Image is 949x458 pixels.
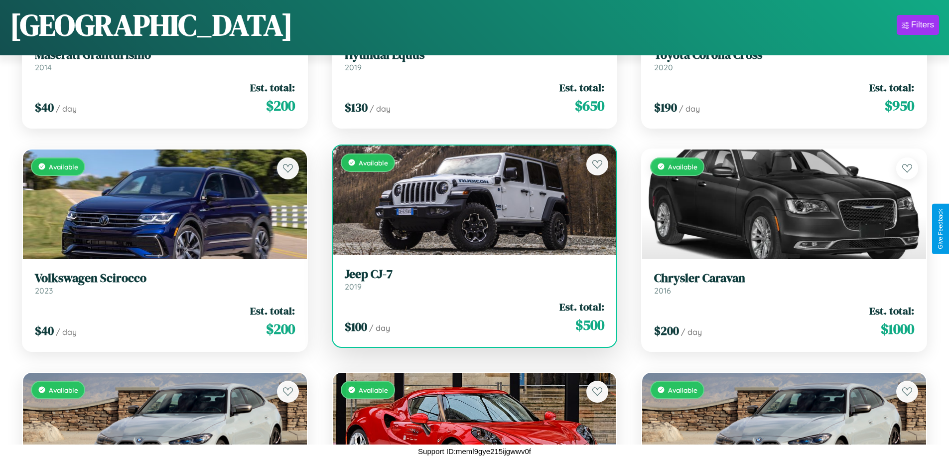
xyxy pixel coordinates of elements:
span: $ 40 [35,322,54,339]
span: $ 950 [885,96,914,116]
h1: [GEOGRAPHIC_DATA] [10,4,293,45]
span: / day [369,323,390,333]
span: $ 40 [35,99,54,116]
span: 2016 [654,286,671,296]
h3: Toyota Corolla Cross [654,48,914,62]
button: Filters [897,15,939,35]
span: / day [679,104,700,114]
span: $ 1000 [881,319,914,339]
span: Available [668,386,697,394]
span: 2020 [654,62,673,72]
span: Est. total: [250,304,295,318]
span: / day [681,327,702,337]
span: $ 190 [654,99,677,116]
a: Hyundai Equus2019 [345,48,605,72]
a: Toyota Corolla Cross2020 [654,48,914,72]
a: Maserati Granturismo2014 [35,48,295,72]
h3: Hyundai Equus [345,48,605,62]
h3: Maserati Granturismo [35,48,295,62]
span: $ 200 [654,322,679,339]
span: Available [359,158,388,167]
div: Give Feedback [937,209,944,249]
h3: Volkswagen Scirocco [35,271,295,286]
span: $ 200 [266,96,295,116]
span: Available [668,162,697,171]
h3: Chrysler Caravan [654,271,914,286]
a: Jeep CJ-72019 [345,267,605,292]
span: Est. total: [869,80,914,95]
span: / day [370,104,391,114]
a: Volkswagen Scirocco2023 [35,271,295,296]
div: Filters [911,20,934,30]
span: $ 100 [345,318,367,335]
span: Est. total: [869,304,914,318]
span: / day [56,104,77,114]
span: Available [359,386,388,394]
p: Support ID: meml9gye215ijgwwv0f [418,445,531,458]
span: Est. total: [559,300,604,314]
span: Available [49,386,78,394]
span: $ 130 [345,99,368,116]
span: $ 650 [575,96,604,116]
h3: Jeep CJ-7 [345,267,605,282]
span: 2023 [35,286,53,296]
span: Available [49,162,78,171]
span: $ 500 [575,315,604,335]
span: $ 200 [266,319,295,339]
span: 2019 [345,62,362,72]
span: Est. total: [559,80,604,95]
span: Est. total: [250,80,295,95]
a: Chrysler Caravan2016 [654,271,914,296]
span: 2019 [345,282,362,292]
span: / day [56,327,77,337]
span: 2014 [35,62,52,72]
